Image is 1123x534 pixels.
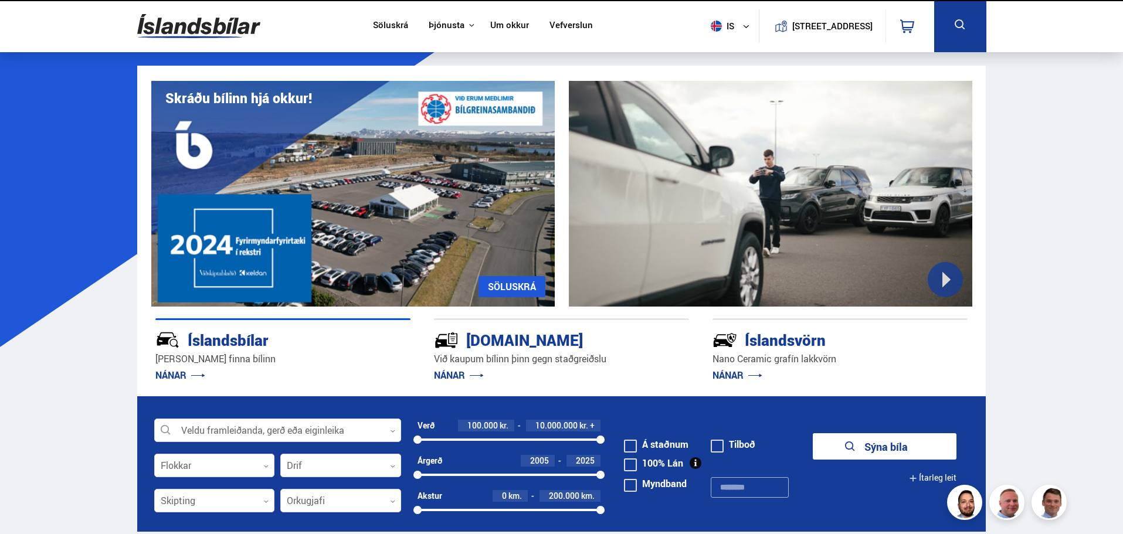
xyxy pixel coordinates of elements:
a: NÁNAR [434,369,484,382]
a: NÁNAR [155,369,205,382]
p: [PERSON_NAME] finna bílinn [155,352,410,366]
label: Tilboð [711,440,755,449]
span: kr. [500,421,508,430]
a: [STREET_ADDRESS] [765,9,879,43]
a: Vefverslun [549,20,593,32]
div: Verð [418,421,435,430]
a: Söluskrá [373,20,408,32]
div: [DOMAIN_NAME] [434,329,647,349]
div: Árgerð [418,456,442,465]
img: G0Ugv5HjCgRt.svg [137,7,260,45]
div: Íslandsvörn [713,329,926,349]
a: NÁNAR [713,369,762,382]
button: Sýna bíla [813,433,956,460]
p: Við kaupum bílinn þinn gegn staðgreiðslu [434,352,689,366]
a: Um okkur [490,20,529,32]
span: 0 [502,490,507,501]
button: [STREET_ADDRESS] [797,21,868,31]
img: eKx6w-_Home_640_.png [151,81,555,307]
span: km. [581,491,595,501]
img: tr5P-W3DuiFaO7aO.svg [434,328,459,352]
h1: Skráðu bílinn hjá okkur! [165,90,312,106]
span: 10.000.000 [535,420,578,431]
label: Á staðnum [624,440,688,449]
span: 200.000 [549,490,579,501]
img: siFngHWaQ9KaOqBr.png [991,487,1026,522]
label: 100% Lán [624,458,683,468]
span: 2005 [530,455,549,466]
span: kr. [579,421,588,430]
img: svg+xml;base64,PHN2ZyB4bWxucz0iaHR0cDovL3d3dy53My5vcmcvMjAwMC9zdmciIHdpZHRoPSI1MTIiIGhlaWdodD0iNT... [711,21,722,32]
img: FbJEzSuNWCJXmdc-.webp [1033,487,1068,522]
label: Myndband [624,479,687,488]
p: Nano Ceramic grafín lakkvörn [713,352,968,366]
span: 2025 [576,455,595,466]
span: + [590,421,595,430]
span: 100.000 [467,420,498,431]
button: Ítarleg leit [909,465,956,491]
button: Þjónusta [429,20,464,31]
a: SÖLUSKRÁ [479,276,545,297]
span: km. [508,491,522,501]
span: is [706,21,735,32]
button: is [706,9,759,43]
img: -Svtn6bYgwAsiwNX.svg [713,328,737,352]
img: JRvxyua_JYH6wB4c.svg [155,328,180,352]
div: Akstur [418,491,442,501]
img: nhp88E3Fdnt1Opn2.png [949,487,984,522]
div: Íslandsbílar [155,329,369,349]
